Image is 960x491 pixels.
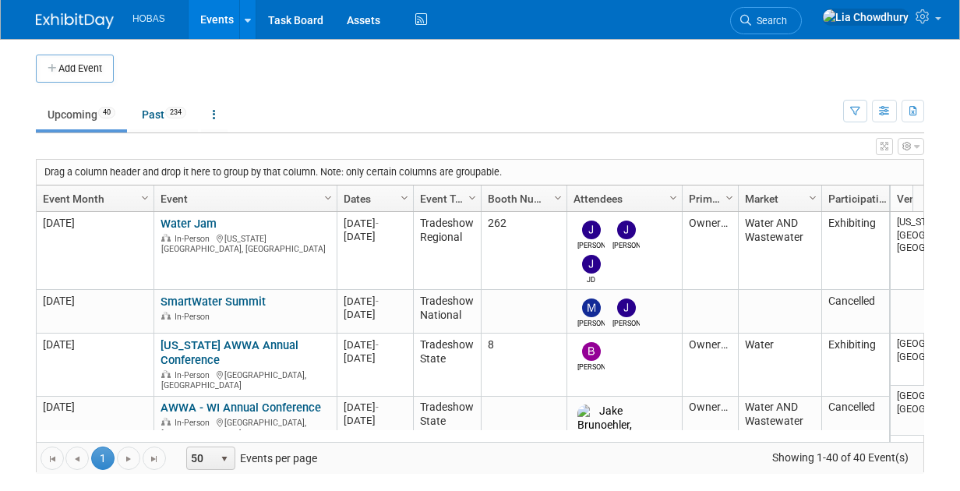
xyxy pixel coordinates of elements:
div: Joe Tipton [577,239,605,251]
span: - [376,217,379,229]
img: Mike Bussio [582,298,601,317]
td: Owners/Engineers [682,334,738,396]
td: Exhibiting [821,212,906,290]
a: Past234 [130,100,198,129]
div: [DATE] [344,414,406,427]
img: ExhibitDay [36,13,114,29]
a: Column Settings [722,185,739,209]
img: Jeffrey LeBlanc [617,221,636,239]
a: Column Settings [137,185,154,209]
img: In-Person Event [161,312,171,320]
a: Column Settings [320,185,337,209]
span: Go to the last page [148,453,161,465]
img: JD Demore [582,255,601,274]
div: [DATE] [344,338,406,351]
span: Showing 1-40 of 40 Event(s) [758,447,923,468]
img: Jake Brunoehler, P. E. [577,404,632,447]
a: Participation Type [828,185,896,212]
div: Mike Bussio [577,317,605,329]
img: Bryant Welch [582,342,601,361]
button: Add Event [36,55,114,83]
div: Drag a column header and drop it here to group by that column. Note: only certain columns are gro... [37,160,923,185]
td: [DATE] [37,397,154,464]
a: [US_STATE] AWWA Annual Conference [161,338,298,367]
span: Column Settings [667,192,679,204]
td: Tradeshow State [413,334,481,396]
a: Market [745,185,811,212]
td: Water [738,334,821,396]
td: Tradeshow Regional [413,212,481,290]
td: Owners/Engineers [682,212,738,290]
a: Column Settings [805,185,822,209]
span: Column Settings [139,192,151,204]
a: Column Settings [665,185,683,209]
div: [DATE] [344,308,406,321]
div: [DATE] [344,401,406,414]
span: HOBAS [132,13,165,24]
span: In-Person [175,312,214,322]
span: 40 [98,107,115,118]
td: [DATE] [37,212,154,290]
td: 8 [481,334,566,396]
a: Venue Location [897,185,951,212]
div: [DATE] [344,230,406,243]
td: Cancelled [821,290,906,334]
td: [DATE] [37,334,154,396]
a: Water Jam [161,217,217,231]
a: Event Month [43,185,143,212]
div: Jeffrey LeBlanc [612,317,640,329]
a: AWWA - WI Annual Conference [161,401,321,415]
div: [GEOGRAPHIC_DATA], [GEOGRAPHIC_DATA] [161,368,330,391]
div: JD Demore [577,274,605,285]
td: Exhibiting [821,334,906,396]
span: Go to the first page [46,453,58,465]
a: Column Settings [464,185,482,209]
td: 262 [481,212,566,290]
span: Go to the previous page [71,453,83,465]
div: Jeffrey LeBlanc [612,239,640,251]
span: In-Person [175,234,214,244]
td: Water AND Wastewater [738,397,821,464]
td: Tradeshow National [413,290,481,334]
span: 234 [165,107,186,118]
span: Column Settings [322,192,334,204]
span: - [376,401,379,413]
a: Go to the last page [143,447,166,470]
div: [DATE] [344,295,406,308]
span: 50 [187,447,214,469]
img: Lia Chowdhury [822,9,909,26]
a: Go to the previous page [65,447,89,470]
a: Attendees [574,185,672,212]
span: In-Person [175,370,214,380]
a: Go to the next page [117,447,140,470]
a: SmartWater Summit [161,295,266,309]
div: [DATE] [344,351,406,365]
span: Go to the next page [122,453,135,465]
a: Booth Number [488,185,556,212]
span: In-Person [175,418,214,428]
td: Owners/Engineers [682,397,738,464]
td: [DATE] [37,290,154,334]
div: Bryant Welch [577,361,605,373]
img: In-Person Event [161,418,171,426]
a: Primary Attendees [689,185,728,212]
span: Search [751,15,787,26]
span: Column Settings [466,192,478,204]
img: In-Person Event [161,370,171,378]
a: Upcoming40 [36,100,127,129]
span: - [376,295,379,307]
span: Column Settings [723,192,736,204]
a: Search [730,7,802,34]
td: Water AND Wastewater [738,212,821,290]
a: Column Settings [397,185,414,209]
span: Column Settings [552,192,564,204]
div: [GEOGRAPHIC_DATA], [GEOGRAPHIC_DATA] [161,415,330,439]
span: select [218,453,231,465]
a: Event [161,185,326,212]
div: [DATE] [344,217,406,230]
span: 1 [91,447,115,470]
td: Cancelled [821,397,906,464]
img: In-Person Event [161,234,171,242]
a: Dates [344,185,403,212]
img: Jeffrey LeBlanc [617,298,636,317]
